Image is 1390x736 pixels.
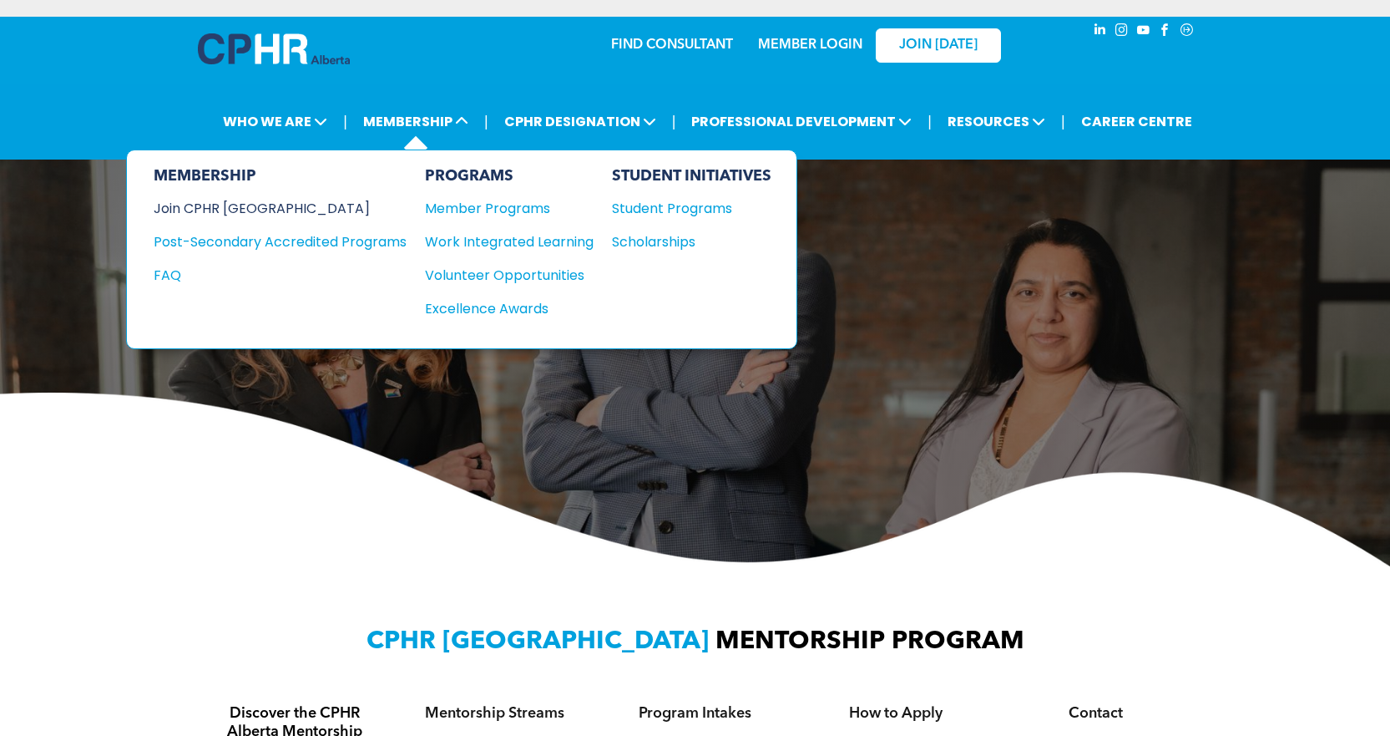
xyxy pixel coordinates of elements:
a: FIND CONSULTANT [611,38,733,52]
span: JOIN [DATE] [899,38,978,53]
a: Student Programs [612,198,771,219]
div: STUDENT INITIATIVES [612,167,771,185]
img: A blue and white logo for cp alberta [198,33,350,64]
a: instagram [1113,21,1131,43]
a: CAREER CENTRE [1076,106,1197,137]
span: MENTORSHIP PROGRAM [715,629,1024,654]
span: MEMBERSHIP [358,106,473,137]
div: Volunteer Opportunities [425,265,577,286]
span: WHO WE ARE [218,106,332,137]
div: Student Programs [612,198,756,219]
a: Member Programs [425,198,594,219]
li: | [928,104,932,139]
li: | [1061,104,1065,139]
a: Post-Secondary Accredited Programs [154,231,407,252]
a: Excellence Awards [425,298,594,319]
div: MEMBERSHIP [154,167,407,185]
a: Volunteer Opportunities [425,265,594,286]
a: Social network [1178,21,1196,43]
li: | [672,104,676,139]
div: Excellence Awards [425,298,577,319]
div: Join CPHR [GEOGRAPHIC_DATA] [154,198,382,219]
a: MEMBER LOGIN [758,38,862,52]
h4: Contact [1011,704,1181,723]
div: Work Integrated Learning [425,231,577,252]
span: RESOURCES [943,106,1050,137]
div: Scholarships [612,231,756,252]
a: Work Integrated Learning [425,231,594,252]
div: FAQ [154,265,382,286]
span: CPHR [GEOGRAPHIC_DATA] [366,629,709,654]
a: FAQ [154,265,407,286]
h4: Program Intakes [610,704,781,723]
a: Join CPHR [GEOGRAPHIC_DATA] [154,198,407,219]
a: Scholarships [612,231,771,252]
h4: Mentorship Streams [410,704,580,723]
h4: How to Apply [811,704,981,723]
li: | [343,104,347,139]
div: Post-Secondary Accredited Programs [154,231,382,252]
span: CPHR DESIGNATION [499,106,661,137]
a: youtube [1135,21,1153,43]
div: PROGRAMS [425,167,594,185]
div: Member Programs [425,198,577,219]
a: linkedin [1091,21,1109,43]
li: | [484,104,488,139]
span: PROFESSIONAL DEVELOPMENT [686,106,917,137]
a: JOIN [DATE] [876,28,1001,63]
a: facebook [1156,21,1175,43]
